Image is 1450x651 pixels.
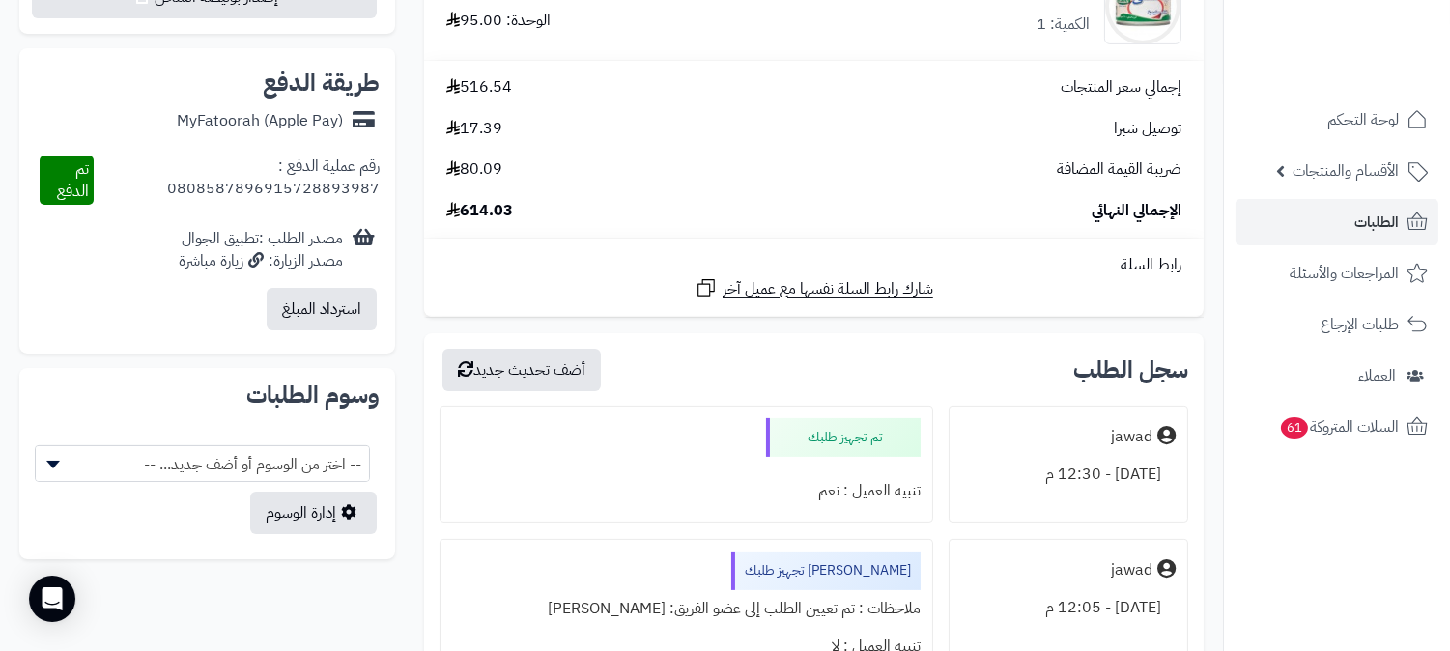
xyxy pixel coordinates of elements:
[1111,426,1152,448] div: jawad
[1293,157,1399,184] span: الأقسام والمنتجات
[1236,404,1438,450] a: السلات المتروكة61
[1061,76,1181,99] span: إجمالي سعر المنتجات
[1327,106,1399,133] span: لوحة التحكم
[1279,413,1399,440] span: السلات المتروكة
[1354,209,1399,236] span: الطلبات
[1236,250,1438,297] a: المراجعات والأسئلة
[177,110,343,132] div: MyFatoorah (Apple Pay)
[1321,311,1399,338] span: طلبات الإرجاع
[179,228,343,272] div: مصدر الطلب :تطبيق الجوال
[723,278,933,300] span: شارك رابط السلة نفسها مع عميل آخر
[57,157,89,203] span: تم الدفع
[1358,362,1396,389] span: العملاء
[1319,49,1432,90] img: logo-2.png
[961,589,1176,627] div: [DATE] - 12:05 م
[1236,301,1438,348] a: طلبات الإرجاع
[1290,260,1399,287] span: المراجعات والأسئلة
[766,418,921,457] div: تم تجهيز طلبك
[446,200,513,222] span: 614.03
[446,118,502,140] span: 17.39
[250,492,377,534] a: إدارة الوسوم
[1037,14,1090,36] div: الكمية: 1
[1073,358,1188,382] h3: سجل الطلب
[1114,118,1181,140] span: توصيل شبرا
[1281,417,1308,439] span: 61
[446,76,512,99] span: 516.54
[263,71,380,95] h2: طريقة الدفع
[731,552,921,590] div: [PERSON_NAME] تجهيز طلبك
[1111,559,1152,581] div: jawad
[442,349,601,391] button: أضف تحديث جديد
[179,250,343,272] div: مصدر الزيارة: زيارة مباشرة
[94,156,380,206] div: رقم عملية الدفع : 0808587896915728893987
[446,10,551,32] div: الوحدة: 95.00
[695,276,933,300] a: شارك رابط السلة نفسها مع عميل آخر
[432,254,1196,276] div: رابط السلة
[1236,97,1438,143] a: لوحة التحكم
[36,446,369,483] span: -- اختر من الوسوم أو أضف جديد... --
[35,383,380,407] h2: وسوم الطلبات
[1236,353,1438,399] a: العملاء
[446,158,502,181] span: 80.09
[452,472,922,510] div: تنبيه العميل : نعم
[1236,199,1438,245] a: الطلبات
[1057,158,1181,181] span: ضريبة القيمة المضافة
[1092,200,1181,222] span: الإجمالي النهائي
[35,445,370,482] span: -- اختر من الوسوم أو أضف جديد... --
[29,576,75,622] div: Open Intercom Messenger
[961,456,1176,494] div: [DATE] - 12:30 م
[267,288,377,330] button: استرداد المبلغ
[452,590,922,628] div: ملاحظات : تم تعيين الطلب إلى عضو الفريق: [PERSON_NAME]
